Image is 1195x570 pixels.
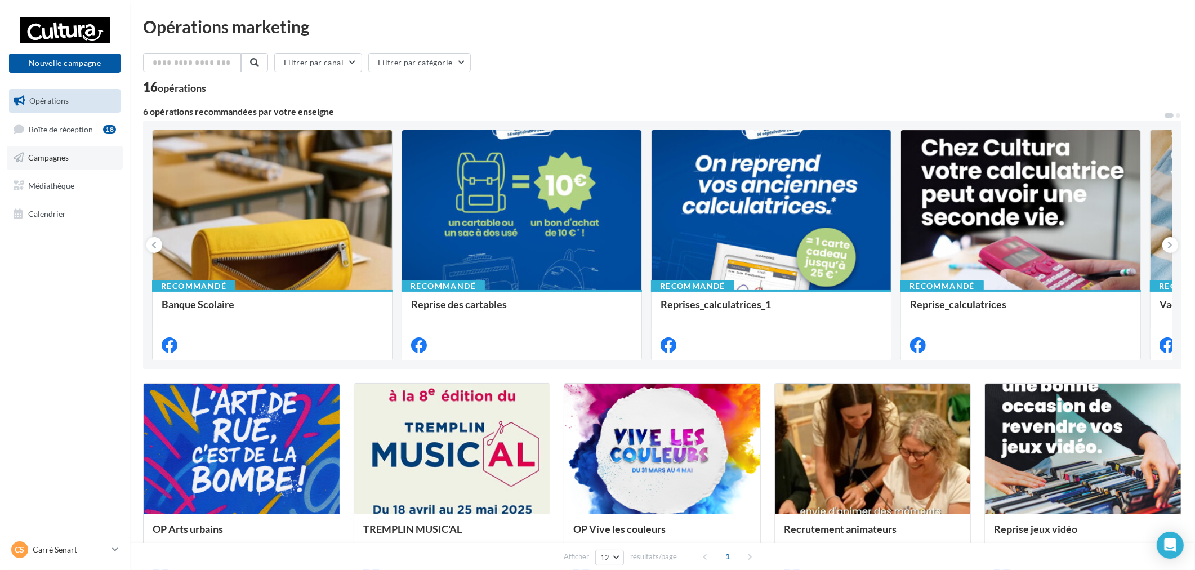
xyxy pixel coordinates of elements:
div: Recommandé [402,280,485,292]
span: OP Arts urbains [153,523,223,535]
a: Médiathèque [7,174,123,198]
span: OP Vive les couleurs [573,523,666,535]
a: Opérations [7,89,123,113]
span: résultats/page [630,551,677,562]
span: Banque Scolaire [162,298,234,310]
span: 1 [719,547,737,565]
span: Boîte de réception [29,124,93,133]
span: Reprises_calculatrices_1 [661,298,771,310]
a: CS Carré Senart [9,539,121,560]
div: 18 [103,125,116,134]
span: CS [15,544,25,555]
div: Open Intercom Messenger [1157,532,1184,559]
div: 16 [143,81,206,93]
div: Recommandé [651,280,734,292]
button: Filtrer par catégorie [368,53,471,72]
span: Recrutement animateurs [784,523,897,535]
div: Recommandé [152,280,235,292]
span: Reprise_calculatrices [910,298,1006,310]
span: Reprise jeux vidéo [994,523,1077,535]
div: Recommandé [900,280,984,292]
span: Médiathèque [28,181,74,190]
div: 6 opérations recommandées par votre enseigne [143,107,1163,116]
span: Calendrier [28,208,66,218]
button: Filtrer par canal [274,53,362,72]
span: Afficher [564,551,589,562]
a: Boîte de réception18 [7,117,123,141]
span: Opérations [29,96,69,105]
a: Calendrier [7,202,123,226]
a: Campagnes [7,146,123,170]
span: Reprise des cartables [411,298,507,310]
div: opérations [158,83,206,93]
button: Nouvelle campagne [9,54,121,73]
p: Carré Senart [33,544,108,555]
span: 12 [600,553,610,562]
span: TREMPLIN MUSIC'AL [363,523,462,535]
div: Opérations marketing [143,18,1181,35]
span: Campagnes [28,153,69,162]
button: 12 [595,550,624,565]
